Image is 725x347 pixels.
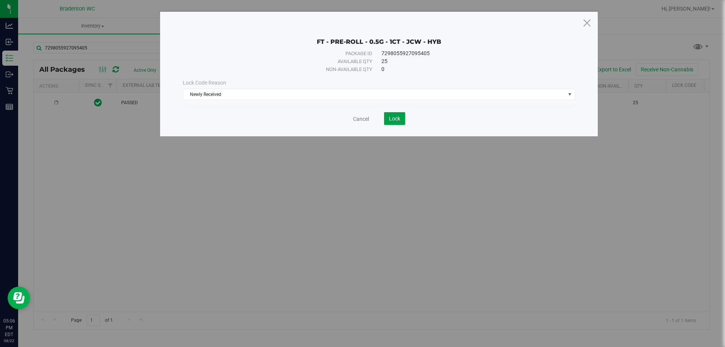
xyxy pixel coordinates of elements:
[381,49,558,57] div: 7298055927095405
[384,112,405,125] button: Lock
[565,89,575,100] span: select
[8,287,30,309] iframe: Resource center
[183,27,575,46] div: FT - PRE-ROLL - 0.5G - 1CT - JCW - HYB
[381,65,558,73] div: 0
[381,57,558,65] div: 25
[353,115,369,123] a: Cancel
[200,58,372,65] div: Available qty
[183,80,226,86] span: Lock Code Reason
[183,89,565,100] span: Newly Received
[200,50,372,57] div: Package ID
[200,66,372,73] div: Non-available qty
[389,116,400,122] span: Lock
